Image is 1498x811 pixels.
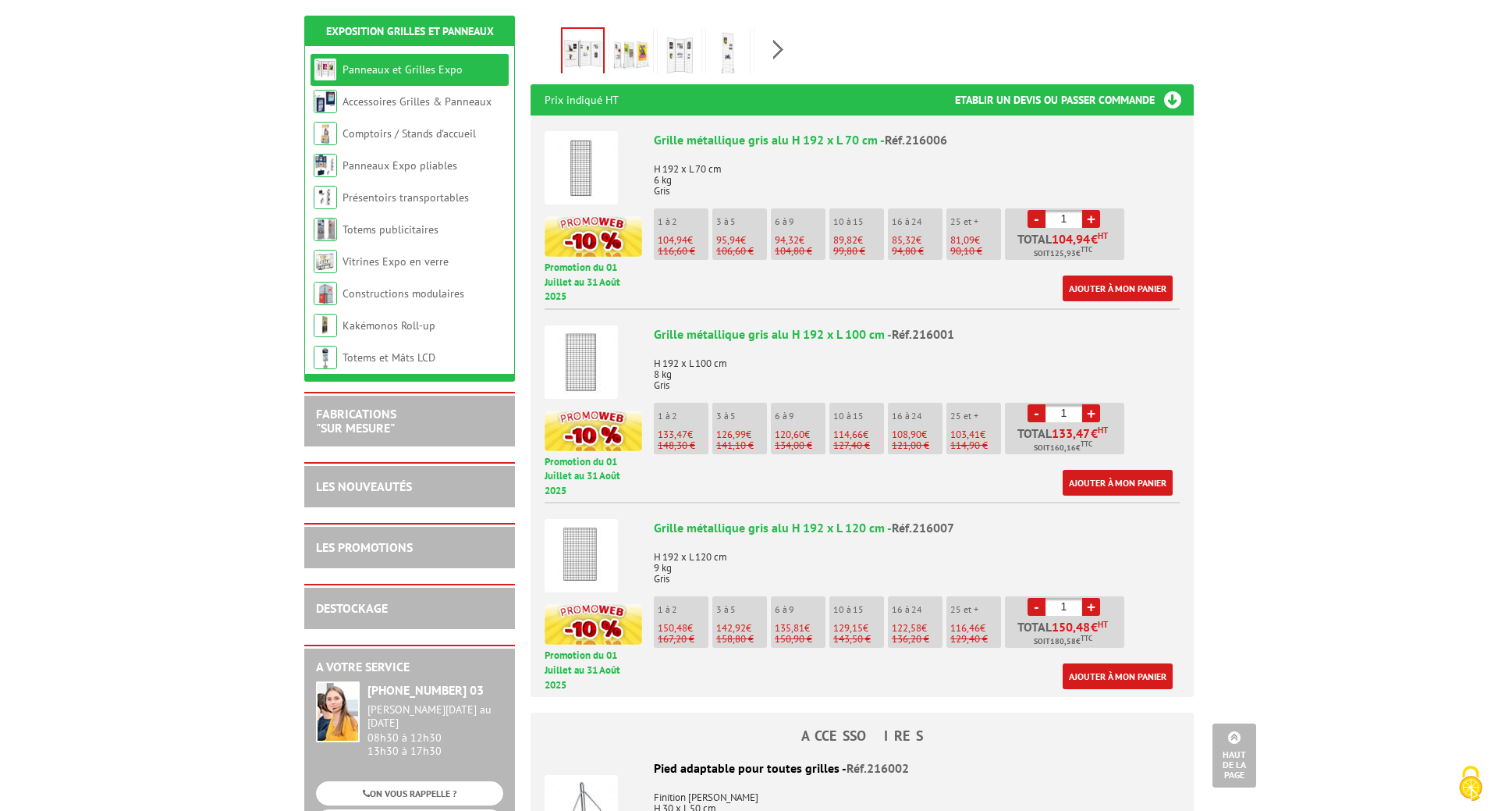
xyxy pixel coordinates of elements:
p: € [775,235,825,246]
p: 114,90 € [950,440,1001,451]
img: grille_exposition_metallique_alu_216006_4bis.jpg [758,30,795,79]
span: 94,32 [775,233,799,247]
p: € [950,235,1001,246]
a: Panneaux et Grilles Expo [343,62,463,76]
p: Promotion du 01 Juillet au 31 Août 2025 [545,261,642,304]
div: Pied adaptable pour toutes grilles - [545,759,1180,777]
p: 25 et + [950,604,1001,615]
p: 6 à 9 [775,411,825,422]
div: Grille métallique gris alu H 192 x L 120 cm - [654,519,1180,537]
span: 104,94 [658,233,687,247]
p: H 192 x L 100 cm 8 kg Gris [654,347,1180,391]
span: 108,90 [892,428,921,441]
span: Soit € [1034,442,1092,454]
span: 135,81 [775,621,804,635]
p: 106,60 € [716,246,767,257]
div: Grille métallique gris alu H 192 x L 70 cm - [654,131,1180,149]
a: + [1082,598,1100,616]
sup: HT [1098,425,1108,436]
p: € [833,429,884,440]
p: 25 et + [950,411,1001,422]
span: 133,47 [658,428,687,441]
span: 89,82 [833,233,857,247]
sup: TTC [1081,439,1092,448]
span: 160,16 [1050,442,1076,454]
button: Cookies (fenêtre modale) [1443,758,1498,811]
p: 116,60 € [658,246,708,257]
p: € [775,429,825,440]
p: 3 à 5 [716,604,767,615]
a: ON VOUS RAPPELLE ? [316,781,503,806]
p: 25 et + [950,216,1001,227]
p: € [892,623,942,634]
p: € [892,235,942,246]
p: € [833,623,884,634]
h3: Etablir un devis ou passer commande [955,84,1194,116]
a: LES PROMOTIONS [316,539,413,555]
p: € [658,235,708,246]
a: Ajouter à mon panier [1063,276,1173,301]
sup: HT [1098,230,1108,241]
img: Totems publicitaires [314,218,337,241]
p: 1 à 2 [658,604,708,615]
p: 3 à 5 [716,411,767,422]
p: 150,90 € [775,634,825,645]
img: Kakémonos Roll-up [314,314,337,337]
p: 10 à 15 [833,604,884,615]
span: 103,41 [950,428,980,441]
a: Présentoirs transportables [343,190,469,205]
p: € [716,235,767,246]
span: Réf.216002 [847,760,909,776]
p: 121,00 € [892,440,942,451]
span: Soit € [1034,247,1092,260]
img: Panneaux Expo pliables [314,154,337,177]
a: LES NOUVEAUTÉS [316,478,412,494]
p: 6 à 9 [775,604,825,615]
img: Présentoirs transportables [314,186,337,209]
p: 127,40 € [833,440,884,451]
span: 85,32 [892,233,916,247]
span: 180,58 [1050,635,1076,648]
p: 136,20 € [892,634,942,645]
p: 134,00 € [775,440,825,451]
a: Exposition Grilles et Panneaux [326,24,494,38]
span: 122,58 [892,621,921,635]
span: Réf.216007 [892,520,954,535]
span: Soit € [1034,635,1092,648]
img: promotion [545,411,642,451]
p: € [775,623,825,634]
a: Ajouter à mon panier [1063,470,1173,496]
sup: HT [1098,619,1108,630]
span: 133,47 [1052,427,1091,439]
p: € [892,429,942,440]
sup: TTC [1081,634,1092,642]
p: Promotion du 01 Juillet au 31 Août 2025 [545,455,642,499]
span: 114,66 [833,428,863,441]
a: Accessoires Grilles & Panneaux [343,94,492,108]
div: 08h30 à 12h30 13h30 à 17h30 [367,703,503,757]
p: 158,80 € [716,634,767,645]
span: 120,60 [775,428,804,441]
a: Panneaux Expo pliables [343,158,457,173]
img: Cookies (fenêtre modale) [1451,764,1490,803]
p: € [950,623,1001,634]
p: 90,10 € [950,246,1001,257]
p: 1 à 2 [658,216,708,227]
sup: TTC [1081,245,1092,254]
img: promotion [545,216,642,257]
h2: A votre service [316,660,503,674]
p: € [658,429,708,440]
img: Panneaux et Grilles Expo [314,58,337,81]
p: Prix indiqué HT [545,84,619,116]
span: 81,09 [950,233,974,247]
span: € [1091,621,1098,633]
p: € [716,429,767,440]
strong: [PHONE_NUMBER] 03 [367,682,484,698]
img: Vitrines Expo en verre [314,250,337,273]
p: 16 à 24 [892,604,942,615]
img: grilles_exposition_2160006_2bis.jpg [661,30,698,79]
p: Total [1009,233,1124,260]
p: 148,30 € [658,440,708,451]
a: DESTOCKAGE [316,600,388,616]
span: 104,94 [1052,233,1091,245]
